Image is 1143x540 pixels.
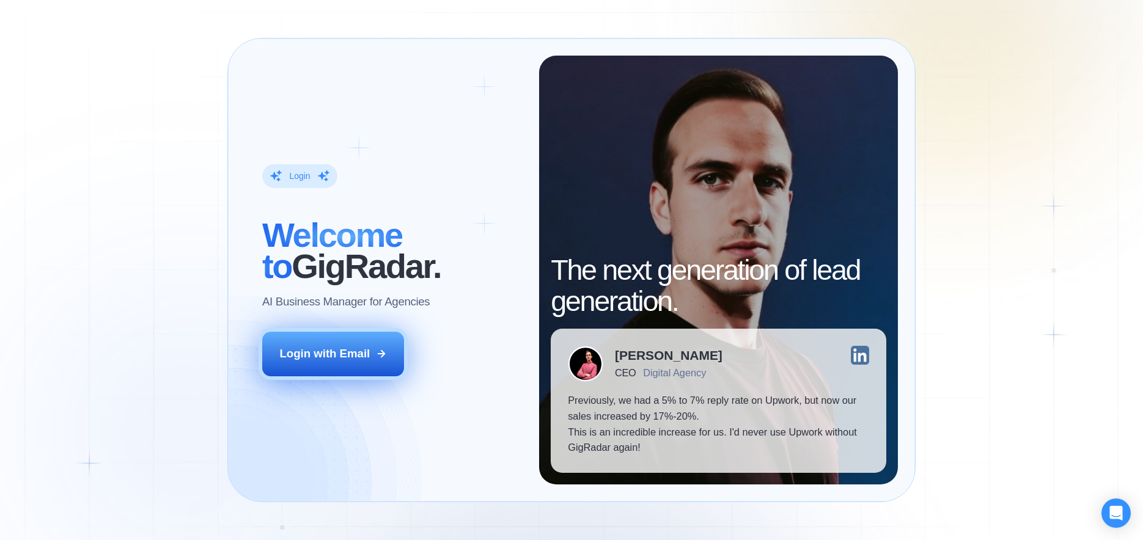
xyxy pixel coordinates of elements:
div: Digital Agency [643,367,706,379]
div: Open Intercom Messenger [1101,498,1131,528]
p: AI Business Manager for Agencies [262,294,430,310]
h2: ‍ GigRadar. [262,219,522,282]
div: Login [290,170,311,182]
div: CEO [615,367,636,379]
h2: The next generation of lead generation. [551,255,886,318]
div: Login with Email [279,346,370,362]
p: Previously, we had a 5% to 7% reply rate on Upwork, but now our sales increased by 17%-20%. This ... [568,393,869,456]
div: [PERSON_NAME] [615,349,722,362]
button: Login with Email [262,332,403,376]
span: Welcome to [262,216,402,285]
